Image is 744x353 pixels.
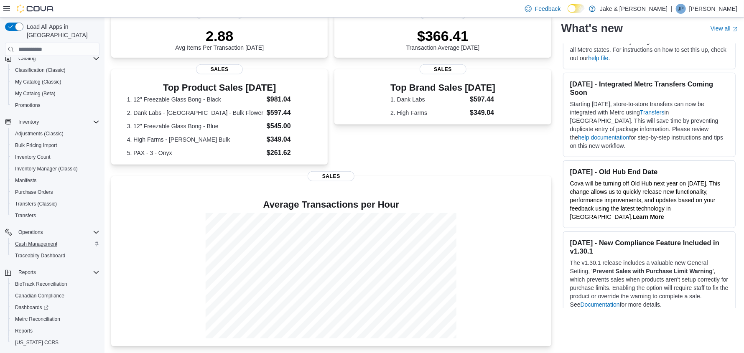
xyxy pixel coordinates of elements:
[8,198,103,210] button: Transfers (Classic)
[15,241,57,247] span: Cash Management
[390,109,466,117] dt: 2. High Farms
[12,239,99,249] span: Cash Management
[8,175,103,186] button: Manifests
[196,64,243,74] span: Sales
[15,79,61,85] span: My Catalog (Classic)
[12,164,81,174] a: Inventory Manager (Classic)
[632,213,664,220] a: Learn More
[12,187,56,197] a: Purchase Orders
[12,152,99,162] span: Inventory Count
[570,100,729,150] p: Starting [DATE], store-to-store transfers can now be integrated with Metrc using in [GEOGRAPHIC_D...
[570,259,729,309] p: The v1.30.1 release includes a valuable new General Setting, ' ', which prevents sales when produ...
[8,88,103,99] button: My Catalog (Beta)
[127,149,263,157] dt: 5. PAX - 3 - Onyx
[15,227,46,237] button: Operations
[15,227,99,237] span: Operations
[15,165,78,172] span: Inventory Manager (Classic)
[8,64,103,76] button: Classification (Classic)
[118,200,545,210] h4: Average Transactions per Hour
[8,210,103,221] button: Transfers
[12,314,64,324] a: Metrc Reconciliation
[406,28,480,44] p: $366.41
[2,226,103,238] button: Operations
[12,279,99,289] span: BioTrack Reconciliation
[12,211,39,221] a: Transfers
[127,95,263,104] dt: 1. 12" Freezable Glass Bong - Black
[588,55,608,61] a: help file
[17,5,54,13] img: Cova
[12,187,99,197] span: Purchase Orders
[15,53,39,63] button: Catalog
[12,100,44,110] a: Promotions
[15,177,36,184] span: Manifests
[12,251,99,261] span: Traceabilty Dashboard
[15,102,41,109] span: Promotions
[8,290,103,302] button: Canadian Compliance
[15,201,57,207] span: Transfers (Classic)
[15,117,99,127] span: Inventory
[570,168,729,176] h3: [DATE] - Old Hub End Date
[12,152,54,162] a: Inventory Count
[267,121,312,131] dd: $545.00
[15,316,60,323] span: Metrc Reconciliation
[15,212,36,219] span: Transfers
[570,180,721,220] span: Cova will be turning off Old Hub next year on [DATE]. This change allows us to quickly release ne...
[12,199,99,209] span: Transfers (Classic)
[12,129,67,139] a: Adjustments (Classic)
[8,186,103,198] button: Purchase Orders
[15,328,33,334] span: Reports
[8,302,103,313] a: Dashboards
[390,83,495,93] h3: Top Brand Sales [DATE]
[127,122,263,130] dt: 3. 12" Freezable Glass Bong - Blue
[12,140,99,150] span: Bulk Pricing Import
[15,267,99,277] span: Reports
[593,268,713,274] strong: Prevent Sales with Purchase Limit Warning
[12,175,99,185] span: Manifests
[12,199,60,209] a: Transfers (Classic)
[15,53,99,63] span: Catalog
[8,250,103,262] button: Traceabilty Dashboard
[12,291,99,301] span: Canadian Compliance
[581,301,620,308] a: Documentation
[570,37,729,62] p: Individual Metrc API key configurations are now available for all Metrc states. For instructions ...
[732,26,737,31] svg: External link
[267,135,312,145] dd: $349.04
[12,302,99,312] span: Dashboards
[2,267,103,278] button: Reports
[12,77,99,87] span: My Catalog (Classic)
[175,28,264,44] p: 2.88
[406,28,480,51] div: Transaction Average [DATE]
[676,4,686,14] div: Jake Porter
[15,189,53,196] span: Purchase Orders
[8,337,103,348] button: [US_STATE] CCRS
[12,77,65,87] a: My Catalog (Classic)
[127,109,263,117] dt: 2. Dank Labs - [GEOGRAPHIC_DATA] - Bulk Flower
[8,325,103,337] button: Reports
[12,326,36,336] a: Reports
[8,99,103,111] button: Promotions
[12,314,99,324] span: Metrc Reconciliation
[12,239,61,249] a: Cash Management
[8,151,103,163] button: Inventory Count
[127,83,312,93] h3: Top Product Sales [DATE]
[12,140,61,150] a: Bulk Pricing Import
[711,25,737,32] a: View allExternal link
[671,4,673,14] p: |
[12,175,40,185] a: Manifests
[15,67,66,74] span: Classification (Classic)
[15,339,59,346] span: [US_STATE] CCRS
[470,94,495,104] dd: $597.44
[535,5,561,13] span: Feedback
[8,76,103,88] button: My Catalog (Classic)
[561,22,623,35] h2: What's new
[15,154,51,160] span: Inventory Count
[12,279,71,289] a: BioTrack Reconciliation
[12,338,99,348] span: Washington CCRS
[8,278,103,290] button: BioTrack Reconciliation
[8,140,103,151] button: Bulk Pricing Import
[470,108,495,118] dd: $349.04
[267,148,312,158] dd: $261.62
[175,28,264,51] div: Avg Items Per Transaction [DATE]
[640,109,665,116] a: Transfers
